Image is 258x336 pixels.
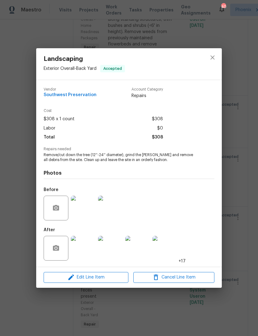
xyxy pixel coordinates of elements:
span: Labor [44,124,55,133]
button: close [205,50,220,65]
span: Cost [44,109,163,113]
span: Repairs [131,93,163,99]
span: Repairs needed [44,147,214,151]
button: Edit Line Item [44,272,128,283]
span: $0 [157,124,163,133]
span: Landscaping [44,56,125,62]
div: 40 [221,4,226,10]
span: $308 [152,133,163,142]
span: Edit Line Item [45,274,127,281]
h5: After [44,228,55,232]
h5: Before [44,188,58,192]
span: Total [44,133,55,142]
span: $308 [152,115,163,124]
span: Exterior Overall - Back Yard [44,66,97,71]
span: Account Category [131,87,163,91]
span: Cancel Line Item [135,274,213,281]
span: Remove/cut down the tree (12''-24'' diameter), grind the [PERSON_NAME] and remove all debris from... [44,152,197,163]
h4: Photos [44,170,214,176]
button: Cancel Line Item [133,272,214,283]
span: Vendor [44,87,97,91]
span: Southwest Preservation [44,93,97,97]
span: $308 x 1 count [44,115,75,124]
span: Accepted [101,66,124,72]
span: +17 [178,258,186,264]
